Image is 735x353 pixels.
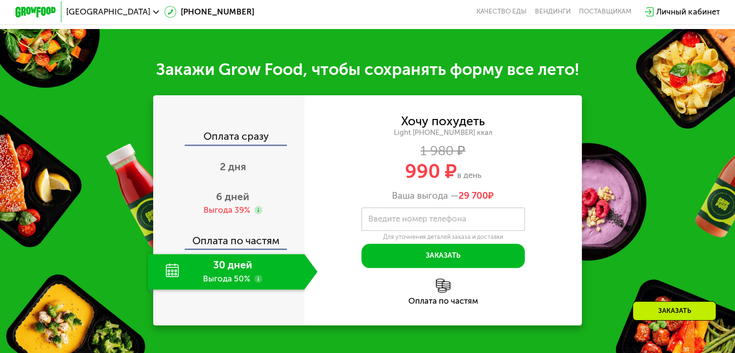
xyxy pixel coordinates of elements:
div: 1 980 ₽ [304,145,582,156]
img: l6xcnZfty9opOoJh.png [436,279,450,293]
span: 990 ₽ [405,160,457,183]
label: Введите номер телефона [368,216,466,222]
span: [GEOGRAPHIC_DATA] [66,8,150,16]
div: Ваша выгода — [304,190,582,201]
div: Для уточнения деталей заказа и доставки [361,233,525,241]
div: Оплата сразу [154,131,304,144]
div: Заказать [633,301,716,321]
div: Оплата по частям [304,297,582,305]
a: Вендинги [535,8,571,16]
div: Личный кабинет [656,6,720,18]
div: Выгода 39% [203,205,250,216]
span: ₽ [459,190,494,201]
span: 29 700 [459,190,488,201]
div: Оплата по частям [154,225,304,249]
span: 6 дней [216,191,249,203]
div: поставщикам [579,8,632,16]
span: 2 дня [220,161,246,173]
div: Light [PHONE_NUMBER] ккал [304,128,582,137]
span: в день [457,170,481,180]
div: Хочу похудеть [401,116,485,127]
button: Заказать [361,244,525,268]
a: [PHONE_NUMBER] [164,6,254,18]
a: Качество еды [476,8,527,16]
